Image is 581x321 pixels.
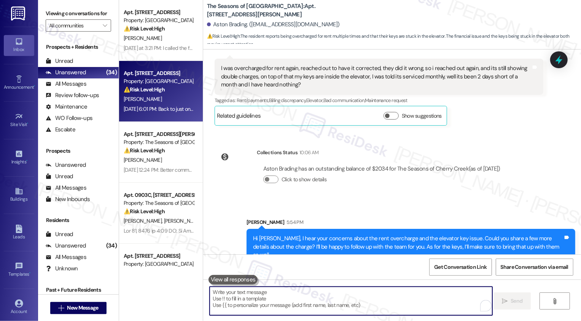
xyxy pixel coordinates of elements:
button: Share Conversation via email [496,259,573,276]
label: Show suggestions [402,112,442,120]
div: Aston Brading. ([EMAIL_ADDRESS][DOMAIN_NAME]) [207,21,340,29]
div: Unanswered [46,69,86,77]
div: Unread [46,57,73,65]
div: (34) [104,240,119,252]
div: Review follow-ups [46,91,99,99]
div: Unanswered [46,161,86,169]
span: Get Conversation Link [434,263,487,271]
b: The Seasons of [GEOGRAPHIC_DATA]: Apt. [STREET_ADDRESS][PERSON_NAME] [207,2,359,19]
span: Billing discrepancy , [269,97,306,104]
div: Apt. [STREET_ADDRESS][PERSON_NAME] [124,130,194,138]
span: • [34,83,35,89]
span: [PERSON_NAME] [124,217,164,224]
div: I was overcharged for rent again, reached out to have it corrected, they did it wrong, so i reach... [221,64,531,89]
span: • [27,121,29,126]
span: Send [511,297,522,305]
button: Get Conversation Link [429,259,492,276]
div: All Messages [46,253,86,261]
i:  [552,298,557,304]
div: Hi [PERSON_NAME], I hear your concerns about the rent overcharge and the elevator key issue. Coul... [253,235,563,259]
span: Maintenance request [365,97,407,104]
div: WO Follow-ups [46,114,92,122]
div: Prospects + Residents [38,43,119,51]
img: ResiDesk Logo [11,6,27,21]
div: Unanswered [46,242,86,250]
label: Viewing conversations for [46,8,111,19]
div: [PERSON_NAME] [247,218,575,229]
strong: ⚠️ Risk Level: High [207,33,240,39]
div: Collections Status [257,149,298,157]
strong: ⚠️ Risk Level: High [124,208,165,215]
div: Residents [38,216,119,224]
div: Unread [46,230,73,238]
span: [PERSON_NAME] [124,35,162,42]
div: (34) [104,67,119,78]
div: Property: [GEOGRAPHIC_DATA] [124,77,194,85]
button: Send [494,292,531,310]
span: • [29,270,30,276]
div: Past + Future Residents [38,286,119,294]
div: Property: The Seasons of [GEOGRAPHIC_DATA] [124,138,194,146]
div: Unread [46,172,73,180]
span: • [26,158,27,163]
a: Leads [4,222,34,243]
i:  [103,22,107,29]
span: : The resident reports being overcharged for rent multiple times and that their keys are stuck in... [207,32,581,49]
span: New Message [67,304,98,312]
div: Property: [GEOGRAPHIC_DATA] [124,16,194,24]
span: [PERSON_NAME] [124,157,162,163]
div: Apt. [STREET_ADDRESS] [124,8,194,16]
a: Inbox [4,35,34,56]
i:  [502,298,508,304]
div: All Messages [46,80,86,88]
span: [PERSON_NAME] [124,96,162,102]
div: All Messages [46,184,86,192]
strong: ⚠️ Risk Level: High [124,25,165,32]
div: Apt. [STREET_ADDRESS] [124,252,194,260]
div: Aston Brading has an outstanding balance of $2034 for The Seasons of Cherry Creek (as of [DATE]) [263,165,500,173]
a: Site Visit • [4,110,34,131]
div: Related guidelines [217,112,261,123]
div: Apt. [STREET_ADDRESS] [124,69,194,77]
button: New Message [50,302,107,314]
div: Maintenance [46,103,88,111]
span: Bad communication , [323,97,365,104]
div: Prospects [38,147,119,155]
span: Share Conversation via email [501,263,568,271]
div: Unknown [46,265,78,273]
div: Property: The Seasons of [GEOGRAPHIC_DATA] [124,199,194,207]
textarea: To enrich screen reader interactions, please activate Accessibility in Grammarly extension settings [210,287,492,315]
a: Templates • [4,260,34,280]
div: Property: [GEOGRAPHIC_DATA] [124,260,194,268]
span: Rent/payments , [237,97,269,104]
div: Escalate [46,126,75,134]
span: [PERSON_NAME] [164,217,202,224]
div: New Inbounds [46,195,90,203]
strong: ⚠️ Risk Level: High [124,86,165,93]
a: Buildings [4,185,34,205]
div: 10:06 AM [298,149,319,157]
div: Tagged as: [215,95,543,106]
label: Click to show details [282,176,326,184]
span: Elevator , [306,97,323,104]
strong: ⚠️ Risk Level: High [124,147,165,154]
i:  [58,305,64,311]
a: Account [4,297,34,318]
input: All communities [49,19,99,32]
div: Apt. 0903C, [STREET_ADDRESS][PERSON_NAME] [124,191,194,199]
div: [DATE] 6:01 PM: Back to just one elevator working [124,105,231,112]
div: 5:54 PM [285,218,303,226]
a: Insights • [4,147,34,168]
